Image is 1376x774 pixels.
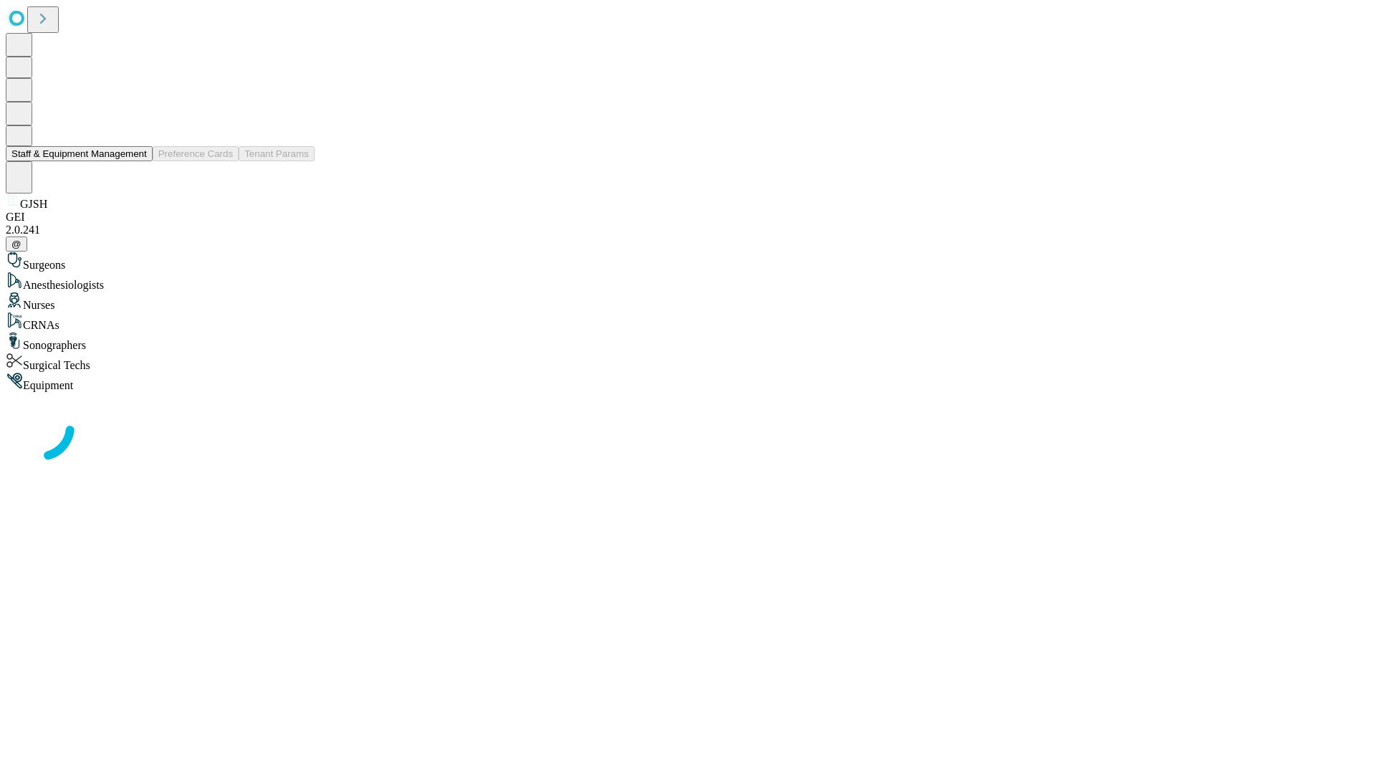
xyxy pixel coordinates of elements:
[6,211,1370,224] div: GEI
[239,146,315,161] button: Tenant Params
[6,332,1370,352] div: Sonographers
[6,312,1370,332] div: CRNAs
[6,292,1370,312] div: Nurses
[153,146,239,161] button: Preference Cards
[6,352,1370,372] div: Surgical Techs
[20,198,47,210] span: GJSH
[6,146,153,161] button: Staff & Equipment Management
[6,236,27,252] button: @
[6,272,1370,292] div: Anesthesiologists
[6,252,1370,272] div: Surgeons
[11,239,21,249] span: @
[6,224,1370,236] div: 2.0.241
[6,372,1370,392] div: Equipment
